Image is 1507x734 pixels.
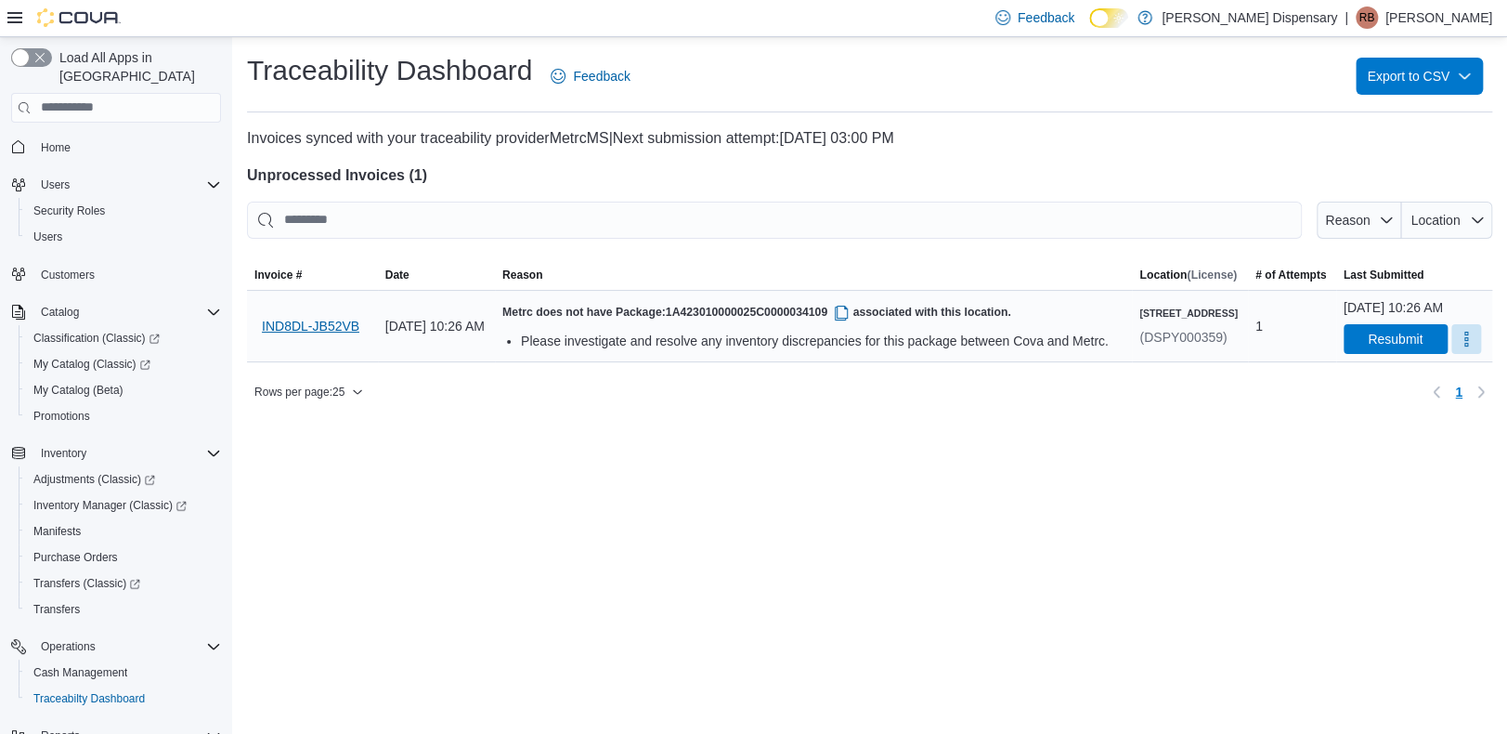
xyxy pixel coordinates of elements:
a: My Catalog (Classic) [19,351,228,377]
span: 1 [1455,383,1462,401]
span: 1A423010000025C0000034109 [666,306,853,319]
button: Users [19,224,228,250]
button: Inventory [33,442,94,465]
span: Reason [502,268,542,282]
input: This is a search bar. After typing your query, hit enter to filter the results lower in the page. [247,202,1302,239]
span: Resubmit [1368,330,1423,348]
div: [DATE] 10:26 AM [378,308,495,345]
button: Location [1401,202,1492,239]
div: Regina Billingsley [1356,7,1378,29]
span: My Catalog (Beta) [33,383,123,398]
button: Users [33,174,77,196]
a: Security Roles [26,200,112,222]
a: Cash Management [26,662,135,684]
a: My Catalog (Classic) [26,353,158,375]
button: Operations [4,634,228,660]
button: Export to CSV [1356,58,1483,95]
a: Transfers [26,598,87,621]
span: Home [41,140,71,155]
span: Customers [33,263,221,286]
span: Security Roles [33,203,105,218]
span: Next submission attempt: [613,130,780,146]
span: Transfers [26,598,221,621]
div: [DATE] 10:26 AM [1344,298,1443,317]
span: Invoice # [254,268,302,282]
button: More [1451,324,1481,354]
span: # of Attempts [1255,268,1326,282]
span: Last Submitted [1344,268,1424,282]
a: Inventory Manager (Classic) [19,492,228,518]
span: Inventory Manager (Classic) [26,494,221,517]
button: Previous page [1425,381,1448,403]
span: Cash Management [26,662,221,684]
span: Dark Mode [1089,28,1090,29]
button: Catalog [4,299,228,325]
span: Classification (Classic) [26,327,221,349]
span: Date [385,268,409,282]
a: My Catalog (Beta) [26,379,131,401]
button: Invoice # [247,260,378,290]
a: Adjustments (Classic) [26,468,162,491]
a: Feedback [543,58,637,95]
h6: [STREET_ADDRESS] [1139,306,1238,321]
span: IND8DL-JB52VB [262,317,359,335]
span: Classification (Classic) [33,331,160,346]
span: Users [26,226,221,248]
span: Load All Apps in [GEOGRAPHIC_DATA] [52,48,221,85]
span: Inventory [33,442,221,465]
span: Transfers (Classic) [26,572,221,595]
span: Export to CSV [1367,58,1472,95]
button: Page 1 of 1 [1448,377,1470,407]
span: (License) [1187,269,1237,282]
span: Reason [1325,213,1370,228]
span: Cash Management [33,665,127,680]
span: Users [33,229,62,244]
span: Operations [41,639,96,654]
a: Inventory Manager (Classic) [26,494,194,517]
a: Promotions [26,405,97,427]
button: Manifests [19,518,228,544]
span: Promotions [33,409,90,424]
a: Traceabilty Dashboard [26,688,152,710]
h4: Unprocessed Invoices ( 1 ) [247,164,1492,187]
button: Traceabilty Dashboard [19,686,228,712]
span: Operations [33,636,221,658]
span: Inventory Manager (Classic) [33,498,187,513]
p: [PERSON_NAME] [1385,7,1492,29]
span: Catalog [33,301,221,323]
span: RB [1359,7,1375,29]
span: Promotions [26,405,221,427]
span: Transfers [33,602,80,617]
span: Security Roles [26,200,221,222]
span: My Catalog (Beta) [26,379,221,401]
a: Transfers (Classic) [19,570,228,596]
span: Users [41,177,70,192]
button: Customers [4,261,228,288]
button: Security Roles [19,198,228,224]
h5: Metrc does not have Package: associated with this location. [502,302,1124,324]
img: Cova [37,8,121,27]
a: Adjustments (Classic) [19,466,228,492]
button: Resubmit [1344,324,1448,354]
span: Inventory [41,446,86,461]
span: Traceabilty Dashboard [33,691,145,706]
span: Purchase Orders [33,550,118,565]
span: My Catalog (Classic) [33,357,150,372]
a: Home [33,137,78,159]
span: Customers [41,268,95,282]
span: Feedback [1018,8,1074,27]
a: Classification (Classic) [19,325,228,351]
button: Catalog [33,301,86,323]
button: Date [378,260,495,290]
ul: Pagination for table: [1448,377,1470,407]
nav: Pagination for table: [1425,377,1492,407]
span: Feedback [573,67,630,85]
button: Operations [33,636,103,658]
p: Invoices synced with your traceability provider MetrcMS | [DATE] 03:00 PM [247,127,1492,150]
span: Adjustments (Classic) [33,472,155,487]
button: Rows per page:25 [247,381,370,403]
span: 1 [1255,315,1263,337]
span: Transfers (Classic) [33,576,140,591]
span: (DSPY000359) [1139,330,1227,345]
a: Manifests [26,520,88,543]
